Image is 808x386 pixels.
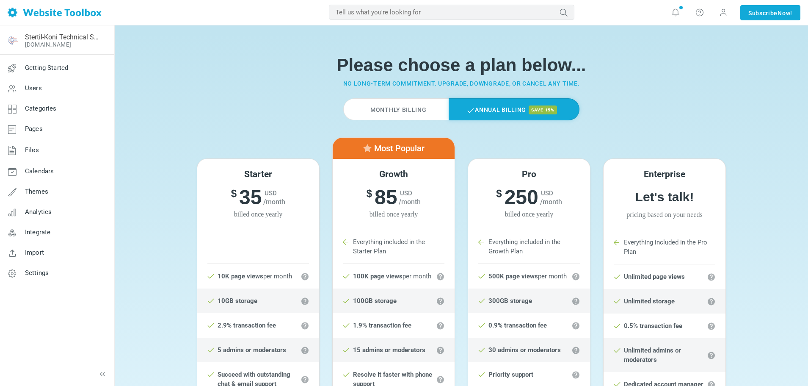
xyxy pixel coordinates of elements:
span: billed once yearly [333,209,455,219]
span: USD [400,189,412,197]
span: /month [540,198,562,206]
strong: Priority support [488,371,533,378]
h5: Pro [468,169,590,180]
strong: 100K page views [353,272,403,280]
li: per month [468,264,590,289]
span: Import [25,249,44,256]
span: Settings [25,269,49,277]
h6: 85 [333,185,455,210]
strong: 500K page views [488,272,538,280]
h5: Enterprise [604,169,725,180]
li: Everything included in the Growth Plan [478,230,580,264]
strong: 300GB storage [488,297,532,305]
a: SubscribeNow! [740,5,800,20]
input: Tell us what you're looking for [329,5,574,20]
h6: 250 [468,185,590,210]
span: /month [399,198,421,206]
strong: 1.9% transaction fee [353,322,411,329]
span: USD [541,189,553,197]
strong: 10K page views [218,272,263,280]
span: Integrate [25,228,50,236]
sup: $ [367,185,375,202]
strong: 2.9% transaction fee [218,322,276,329]
strong: 30 admins or moderators [488,346,561,354]
sup: $ [231,185,239,202]
strong: Unlimited storage [624,297,675,305]
strong: 0.9% transaction fee [488,322,547,329]
li: per month [197,264,319,289]
sup: $ [496,185,504,202]
strong: 0.5% transaction fee [624,322,682,330]
span: Pricing based on your needs [604,210,725,220]
small: No long-term commitment. Upgrade, downgrade, or cancel any time. [343,80,580,87]
span: Analytics [25,208,52,216]
h6: 35 [197,185,319,210]
h5: Growth [333,169,455,180]
strong: 5 admins or moderators [218,346,286,354]
span: billed once yearly [197,209,319,219]
span: save 15% [529,106,557,114]
span: USD [265,189,277,197]
span: Themes [25,188,48,195]
label: Annual Billing [449,98,579,120]
span: Calendars [25,167,54,175]
strong: Unlimited admins or moderators [624,347,681,364]
li: per month [333,264,455,289]
strong: Unlimited page views [624,273,685,280]
strong: 10GB storage [218,297,257,305]
a: [DOMAIN_NAME] [25,41,71,48]
h5: Most Popular [338,143,449,153]
label: Monthly Billing [343,98,448,120]
span: Pages [25,125,43,133]
span: Now! [778,8,792,18]
img: Untitled%20design%2013.png [6,33,19,47]
strong: 15 admins or moderators [353,346,425,354]
strong: 100GB storage [353,297,397,305]
h5: Starter [197,169,319,180]
li: Everything included in the Pro Plan [614,230,715,264]
li: Everything included in the Starter Plan [343,230,444,264]
h1: Please choose a plan below... [190,55,732,76]
h6: Let's talk! [604,189,725,205]
span: Users [25,84,42,92]
span: Getting Started [25,64,68,72]
span: Categories [25,105,57,112]
span: billed once yearly [468,209,590,219]
span: /month [263,198,285,206]
li: Starter Plan [207,239,309,264]
a: Stertil-Koni Technical Support Community [25,33,99,41]
span: Files [25,146,39,154]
